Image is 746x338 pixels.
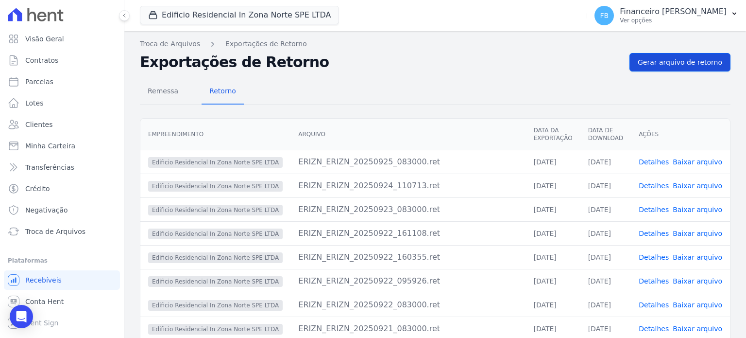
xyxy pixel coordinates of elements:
span: Remessa [142,81,184,101]
a: Detalhes [639,182,669,190]
span: Negativação [25,205,68,215]
td: [DATE] [580,245,631,269]
a: Baixar arquivo [673,277,722,285]
div: Plataformas [8,255,116,267]
a: Detalhes [639,230,669,237]
a: Baixar arquivo [673,158,722,166]
a: Baixar arquivo [673,325,722,333]
td: [DATE] [526,245,580,269]
p: Financeiro [PERSON_NAME] [620,7,727,17]
a: Baixar arquivo [673,182,722,190]
span: Troca de Arquivos [25,227,85,236]
span: Recebíveis [25,275,62,285]
th: Data da Exportação [526,119,580,150]
a: Baixar arquivo [673,253,722,261]
td: [DATE] [526,174,580,197]
div: ERIZN_ERIZN_20250922_161108.ret [298,228,518,239]
span: Edificio Residencial In Zona Norte SPE LTDA [148,229,283,239]
a: Troca de Arquivos [140,39,200,49]
a: Detalhes [639,325,669,333]
div: ERIZN_ERIZN_20250923_083000.ret [298,204,518,215]
a: Retorno [202,79,244,105]
td: [DATE] [526,150,580,174]
span: Crédito [25,184,50,194]
div: ERIZN_ERIZN_20250922_095926.ret [298,275,518,287]
a: Detalhes [639,206,669,213]
div: ERIZN_ERIZN_20250922_083000.ret [298,299,518,311]
a: Recebíveis [4,270,120,290]
td: [DATE] [580,197,631,221]
a: Conta Hent [4,292,120,311]
span: Minha Carteira [25,141,75,151]
span: Retorno [203,81,242,101]
span: Conta Hent [25,297,64,306]
th: Data de Download [580,119,631,150]
span: Edificio Residencial In Zona Norte SPE LTDA [148,252,283,263]
div: ERIZN_ERIZN_20250925_083000.ret [298,156,518,168]
td: [DATE] [526,197,580,221]
th: Arquivo [290,119,526,150]
span: Edificio Residencial In Zona Norte SPE LTDA [148,276,283,287]
a: Baixar arquivo [673,206,722,213]
td: [DATE] [526,221,580,245]
a: Detalhes [639,253,669,261]
a: Exportações de Retorno [225,39,307,49]
div: ERIZN_ERIZN_20250921_083000.ret [298,323,518,335]
td: [DATE] [580,293,631,317]
a: Parcelas [4,72,120,91]
span: Edificio Residencial In Zona Norte SPE LTDA [148,300,283,311]
div: ERIZN_ERIZN_20250924_110713.ret [298,180,518,192]
a: Detalhes [639,301,669,309]
span: Clientes [25,120,52,129]
a: Baixar arquivo [673,301,722,309]
span: Edificio Residencial In Zona Norte SPE LTDA [148,324,283,335]
button: FB Financeiro [PERSON_NAME] Ver opções [587,2,746,29]
th: Empreendimento [140,119,290,150]
nav: Tab selector [140,79,244,105]
td: [DATE] [580,174,631,197]
a: Lotes [4,93,120,113]
span: Parcelas [25,77,53,87]
span: Visão Geral [25,34,64,44]
td: [DATE] [526,293,580,317]
th: Ações [631,119,730,150]
a: Minha Carteira [4,136,120,156]
p: Ver opções [620,17,727,24]
a: Detalhes [639,158,669,166]
a: Transferências [4,158,120,177]
a: Baixar arquivo [673,230,722,237]
a: Troca de Arquivos [4,222,120,241]
span: Contratos [25,55,58,65]
td: [DATE] [580,221,631,245]
a: Visão Geral [4,29,120,49]
a: Clientes [4,115,120,134]
span: Lotes [25,98,44,108]
span: Edificio Residencial In Zona Norte SPE LTDA [148,205,283,215]
a: Contratos [4,51,120,70]
a: Gerar arquivo de retorno [629,53,730,71]
td: [DATE] [580,150,631,174]
div: ERIZN_ERIZN_20250922_160355.ret [298,251,518,263]
a: Detalhes [639,277,669,285]
span: Transferências [25,162,74,172]
a: Remessa [140,79,186,105]
td: [DATE] [526,269,580,293]
span: Gerar arquivo de retorno [638,57,722,67]
a: Crédito [4,179,120,198]
div: Open Intercom Messenger [10,305,33,328]
nav: Breadcrumb [140,39,730,49]
button: Edificio Residencial In Zona Norte SPE LTDA [140,6,339,24]
h2: Exportações de Retorno [140,53,622,71]
span: FB [600,12,609,19]
span: Edificio Residencial In Zona Norte SPE LTDA [148,157,283,168]
span: Edificio Residencial In Zona Norte SPE LTDA [148,181,283,192]
td: [DATE] [580,269,631,293]
a: Negativação [4,200,120,220]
